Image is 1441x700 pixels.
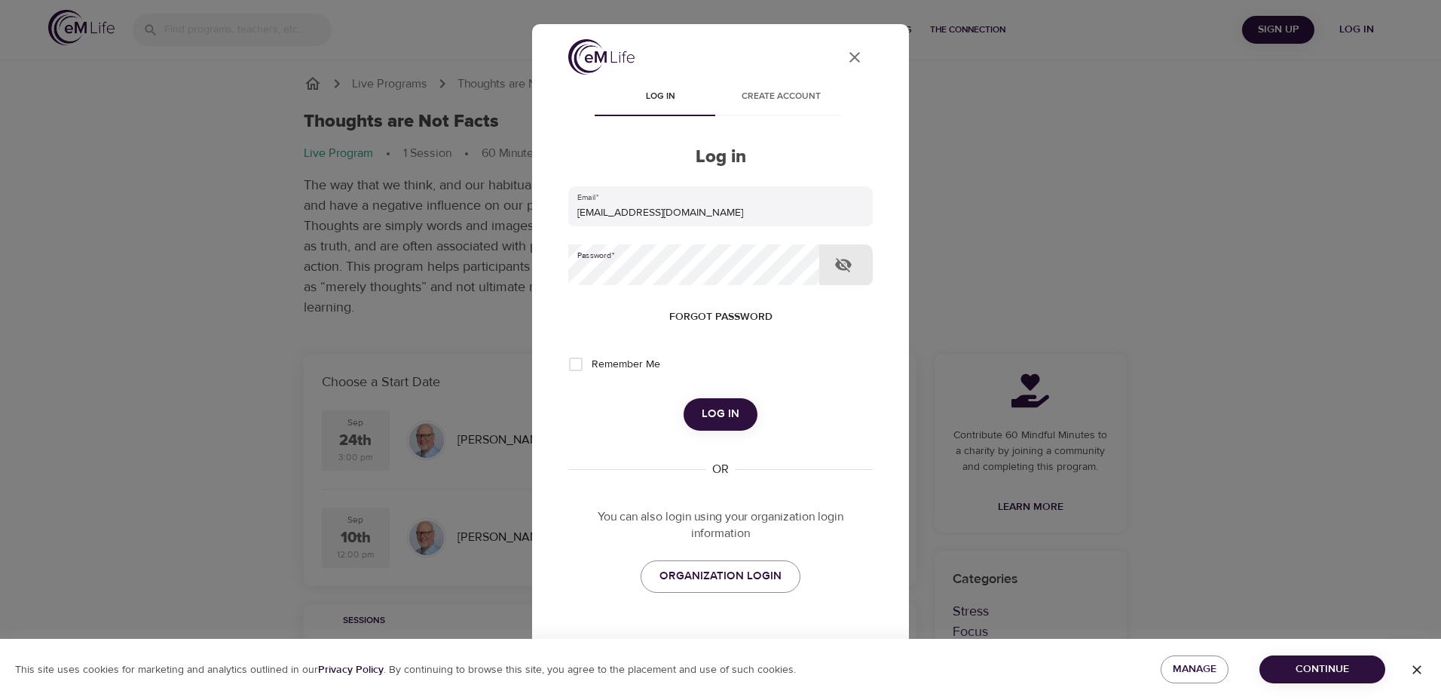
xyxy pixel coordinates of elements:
span: Remember Me [592,357,660,373]
span: Continue [1271,660,1373,679]
span: Create account [730,89,832,105]
h2: Log in [568,146,873,168]
span: ORGANIZATION LOGIN [659,566,782,586]
span: Log in [702,404,739,424]
span: Forgot password [669,308,773,327]
button: Log in [684,398,757,430]
img: logo [568,39,635,75]
button: close [837,39,873,75]
p: You can also login using your organization login information [568,508,873,543]
a: ORGANIZATION LOGIN [641,560,800,592]
span: Log in [609,89,711,105]
button: Forgot password [663,303,779,331]
div: disabled tabs example [568,80,873,116]
b: Privacy Policy [318,663,384,677]
div: OR [706,461,735,478]
span: Manage [1173,660,1216,679]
